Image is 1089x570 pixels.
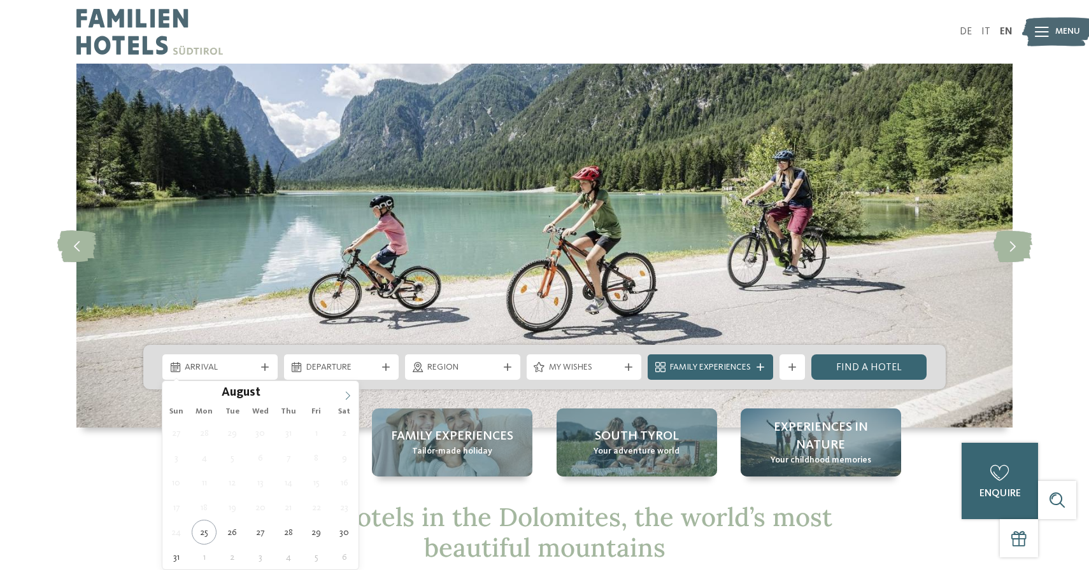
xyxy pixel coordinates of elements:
span: August 11, 2025 [192,470,217,495]
span: August 29, 2025 [304,520,329,545]
a: enquire [962,443,1038,519]
a: Family hotels in the Dolomites: Holidays in the realm of the Pale Mountains South Tyrol Your adve... [557,408,717,476]
span: September 6, 2025 [332,545,357,569]
span: August 13, 2025 [248,470,273,495]
a: Family hotels in the Dolomites: Holidays in the realm of the Pale Mountains Experiences in nature... [741,408,901,476]
span: July 29, 2025 [220,421,245,445]
span: My wishes [549,361,620,374]
span: August 20, 2025 [248,495,273,520]
span: August 22, 2025 [304,495,329,520]
a: Family hotels in the Dolomites: Holidays in the realm of the Pale Mountains Family Experiences Ta... [372,408,532,476]
span: August 30, 2025 [332,520,357,545]
span: Your adventure world [594,445,680,458]
span: September 3, 2025 [248,545,273,569]
span: September 4, 2025 [276,545,301,569]
span: Tue [218,408,246,416]
span: September 2, 2025 [220,545,245,569]
span: August 10, 2025 [164,470,189,495]
span: September 1, 2025 [192,545,217,569]
span: Experiences in nature [753,419,888,454]
span: August 12, 2025 [220,470,245,495]
span: July 27, 2025 [164,421,189,445]
span: enquire [979,489,1021,499]
span: August 21, 2025 [276,495,301,520]
span: August 26, 2025 [220,520,245,545]
span: July 28, 2025 [192,421,217,445]
span: August 5, 2025 [220,445,245,470]
span: Region [427,361,498,374]
span: August 24, 2025 [164,520,189,545]
a: DE [960,27,972,37]
span: August 15, 2025 [304,470,329,495]
span: August 14, 2025 [276,470,301,495]
span: August 2, 2025 [332,421,357,445]
span: August 1, 2025 [304,421,329,445]
span: August 16, 2025 [332,470,357,495]
span: August 28, 2025 [276,520,301,545]
span: August 6, 2025 [248,445,273,470]
a: Find a hotel [811,354,927,380]
span: August 8, 2025 [304,445,329,470]
span: September 5, 2025 [304,545,329,569]
span: Sun [162,408,190,416]
input: Year [260,386,302,399]
span: Family Experiences [391,427,513,445]
span: August 4, 2025 [192,445,217,470]
span: August 27, 2025 [248,520,273,545]
span: Fri [302,408,331,416]
span: August 19, 2025 [220,495,245,520]
span: South Tyrol [595,427,679,445]
img: Family hotels in the Dolomites: Holidays in the realm of the Pale Mountains [76,64,1013,427]
span: Family Experiences [670,361,751,374]
span: August 18, 2025 [192,495,217,520]
span: July 30, 2025 [248,421,273,445]
span: August 9, 2025 [332,445,357,470]
span: August 23, 2025 [332,495,357,520]
span: Your childhood memories [771,454,871,467]
span: August 7, 2025 [276,445,301,470]
span: August 17, 2025 [164,495,189,520]
span: Sat [331,408,359,416]
span: Tailor-made holiday [412,445,492,458]
span: August 25, 2025 [192,520,217,545]
span: Family hotels in the Dolomites, the world’s most beautiful mountains [257,501,832,564]
a: IT [981,27,990,37]
span: Departure [306,361,377,374]
span: August 3, 2025 [164,445,189,470]
span: July 31, 2025 [276,421,301,445]
span: August 31, 2025 [164,545,189,569]
span: Wed [246,408,274,416]
span: Thu [274,408,302,416]
span: August [222,387,260,400]
a: EN [1000,27,1013,37]
span: Mon [190,408,218,416]
span: Arrival [185,361,255,374]
span: Menu [1055,25,1080,38]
